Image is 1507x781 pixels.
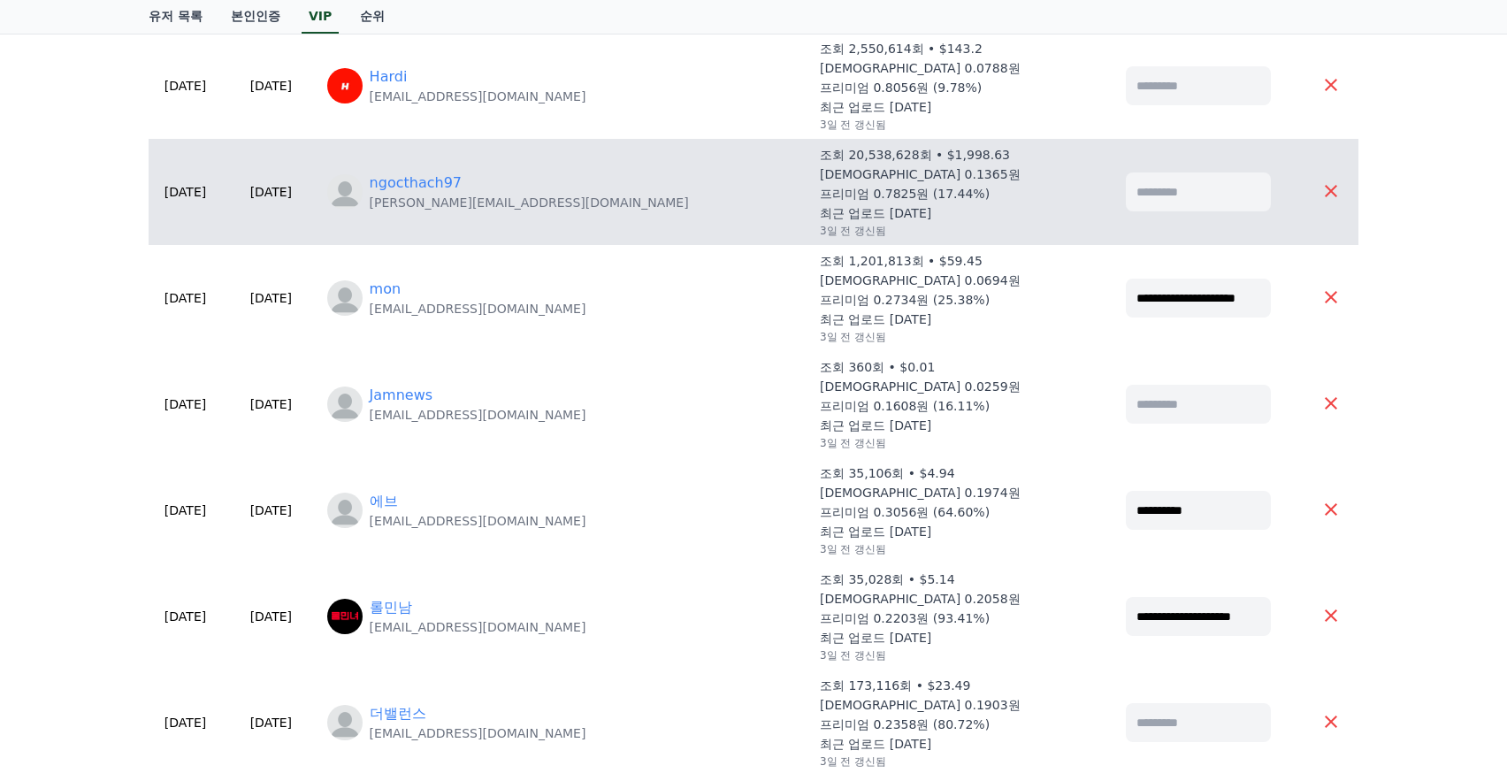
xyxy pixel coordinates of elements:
[222,457,320,563] td: [DATE]
[370,406,586,424] p: [EMAIL_ADDRESS][DOMAIN_NAME]
[820,118,886,132] p: 3일 전 갱신됨
[147,588,199,602] span: Messages
[820,629,931,647] p: 최근 업로드 [DATE]
[820,59,1021,77] p: [DEMOGRAPHIC_DATA] 0.0788원
[370,491,398,512] a: 에브
[820,754,886,769] p: 3일 전 갱신됨
[327,174,363,210] img: profile_blank.webp
[820,716,990,733] p: 프리미엄 0.2358원 (80.72%)
[820,696,1021,714] p: [DEMOGRAPHIC_DATA] 0.1903원
[370,66,408,88] a: Hardi
[820,570,955,588] p: 조회 35,028회 • $5.14
[222,245,320,351] td: [DATE]
[820,735,931,753] p: 최근 업로드 [DATE]
[820,484,1021,502] p: [DEMOGRAPHIC_DATA] 0.1974원
[228,561,340,605] a: Settings
[222,33,320,139] td: [DATE]
[222,563,320,670] td: [DATE]
[820,378,1021,395] p: [DEMOGRAPHIC_DATA] 0.0259원
[820,397,990,415] p: 프리미엄 0.1608원 (16.11%)
[820,291,990,309] p: 프리미엄 0.2734원 (25.38%)
[820,146,1010,164] p: 조회 20,538,628회 • $1,998.63
[370,724,586,742] p: [EMAIL_ADDRESS][DOMAIN_NAME]
[370,172,462,194] a: ngocthach97
[820,590,1021,608] p: [DEMOGRAPHIC_DATA] 0.2058원
[820,436,886,450] p: 3일 전 갱신됨
[820,503,990,521] p: 프리미엄 0.3056원 (64.60%)
[820,464,955,482] p: 조회 35,106회 • $4.94
[820,40,983,57] p: 조회 2,550,614회 • $143.2
[5,561,117,605] a: Home
[222,351,320,457] td: [DATE]
[820,252,983,270] p: 조회 1,201,813회 • $59.45
[149,563,222,670] td: [DATE]
[820,417,931,434] p: 최근 업로드 [DATE]
[370,512,586,530] p: [EMAIL_ADDRESS][DOMAIN_NAME]
[370,300,586,318] p: [EMAIL_ADDRESS][DOMAIN_NAME]
[820,165,1021,183] p: [DEMOGRAPHIC_DATA] 0.1365원
[370,385,433,406] a: Jamnews
[820,677,971,694] p: 조회 173,116회 • $23.49
[149,351,222,457] td: [DATE]
[820,609,990,627] p: 프리미엄 0.2203원 (93.41%)
[149,457,222,563] td: [DATE]
[820,358,935,376] p: 조회 360회 • $0.01
[327,387,363,422] img: profile_blank.webp
[222,670,320,776] td: [DATE]
[327,705,363,740] img: https://cdn.creward.net/profile/user/profile_blank.webp
[820,204,931,222] p: 최근 업로드 [DATE]
[820,310,931,328] p: 최근 업로드 [DATE]
[45,587,76,601] span: Home
[222,139,320,245] td: [DATE]
[820,185,990,203] p: 프리미엄 0.7825원 (17.44%)
[327,599,363,634] img: https://lh3.googleusercontent.com/a/ACg8ocIRkcOePDkb8G556KPr_g5gDUzm96TACHS6QOMRMdmg6EqxY2Y=s96-c
[327,493,363,528] img: https://cdn.creward.net/profile/user/profile_blank.webp
[820,648,886,662] p: 3일 전 갱신됨
[149,33,222,139] td: [DATE]
[149,139,222,245] td: [DATE]
[820,542,886,556] p: 3일 전 갱신됨
[820,79,982,96] p: 프리미엄 0.8056원 (9.78%)
[370,88,586,105] p: [EMAIL_ADDRESS][DOMAIN_NAME]
[370,194,689,211] p: [PERSON_NAME][EMAIL_ADDRESS][DOMAIN_NAME]
[327,68,363,103] img: https://lh3.googleusercontent.com/a/ACg8ocK6o0fCofFZMXaD0tWOdyBbmJ3D8oleYyj4Nkd9g64qlagD_Ss=s96-c
[820,330,886,344] p: 3일 전 갱신됨
[327,280,363,316] img: profile_blank.webp
[370,279,402,300] a: mon
[820,224,886,238] p: 3일 전 갱신됨
[149,670,222,776] td: [DATE]
[117,561,228,605] a: Messages
[370,618,586,636] p: [EMAIL_ADDRESS][DOMAIN_NAME]
[820,523,931,540] p: 최근 업로드 [DATE]
[820,98,931,116] p: 최근 업로드 [DATE]
[149,245,222,351] td: [DATE]
[820,272,1021,289] p: [DEMOGRAPHIC_DATA] 0.0694원
[262,587,305,601] span: Settings
[370,597,412,618] a: 롤민남
[370,703,426,724] a: 더밸런스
